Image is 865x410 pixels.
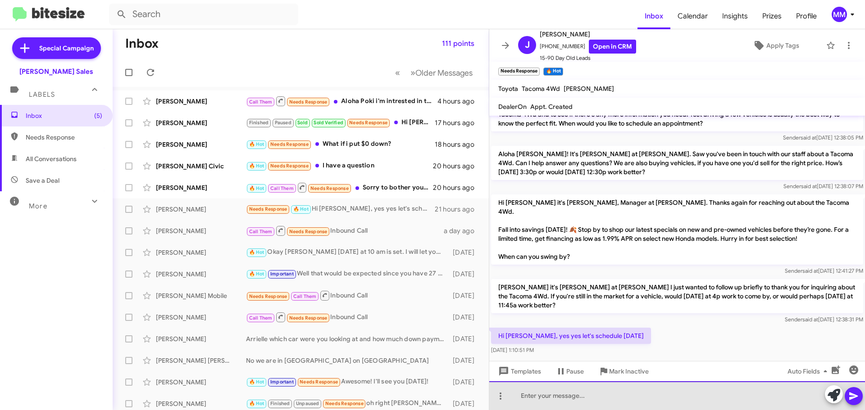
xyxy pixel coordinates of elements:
div: oh right [PERSON_NAME] no i didn't go [DATE] because someone bought the car [DATE] while i was at... [246,398,448,409]
span: Needs Response [289,99,328,105]
div: 4 hours ago [437,97,482,106]
span: Save a Deal [26,176,59,185]
button: Templates [489,363,548,379]
span: Tacoma 4Wd [522,85,560,93]
div: Inbound Call [246,225,444,236]
div: 18 hours ago [435,140,482,149]
div: 17 hours ago [435,118,482,127]
span: Important [270,379,294,385]
div: [DATE] [448,334,482,343]
span: Needs Response [310,185,349,191]
span: Sold [297,120,308,126]
span: Needs Response [26,133,102,142]
span: All Conversations [26,154,77,163]
small: 🔥 Hot [543,68,563,76]
div: I have a question [246,161,433,171]
span: Apply Tags [766,37,799,54]
span: [DATE] 1:10:51 PM [491,347,534,353]
span: DealerOn [498,103,527,111]
div: [PERSON_NAME] [156,205,246,214]
div: Inbound Call [246,311,448,323]
span: 111 points [442,36,474,52]
span: Needs Response [249,293,287,299]
button: Auto Fields [780,363,838,379]
span: Pause [566,363,584,379]
p: Hi [PERSON_NAME], yes yes let's schedule [DATE] [491,328,651,344]
span: Auto Fields [788,363,831,379]
div: [PERSON_NAME] [156,118,246,127]
span: Needs Response [270,141,309,147]
span: Needs Response [300,379,338,385]
div: Well that would be expected since you have 27 years experience with them Jolen. Of course as long... [246,269,448,279]
span: Labels [29,90,55,99]
span: Needs Response [349,120,387,126]
a: Prizes [755,3,789,29]
span: Sender [DATE] 12:38:05 PM [783,134,863,141]
span: said at [802,316,818,323]
div: No we are in [GEOGRAPHIC_DATA] on [GEOGRAPHIC_DATA] [246,356,448,365]
div: [PERSON_NAME] [156,270,246,279]
div: [PERSON_NAME] [156,334,246,343]
button: Pause [548,363,591,379]
span: Inbox [26,111,102,120]
span: Call Them [249,229,273,234]
div: [PERSON_NAME] [156,183,246,192]
span: Needs Response [289,315,328,321]
div: Arrielle which car were you looking at and how much down payment do you have? [246,334,448,343]
a: Insights [715,3,755,29]
span: 🔥 Hot [249,271,264,277]
div: [PERSON_NAME] Sales [19,67,93,76]
span: J [525,38,530,52]
div: a day ago [444,226,482,235]
div: 20 hours ago [433,162,482,171]
div: 20 hours ago [433,183,482,192]
a: Special Campaign [12,37,101,59]
span: « [395,67,400,78]
span: Paused [275,120,291,126]
div: 21 hours ago [435,205,482,214]
h1: Inbox [125,36,159,51]
div: [DATE] [448,248,482,257]
span: 🔥 Hot [249,249,264,255]
a: Open in CRM [589,40,636,54]
span: 🔥 Hot [249,163,264,169]
span: Call Them [249,99,273,105]
span: Older Messages [415,68,473,78]
div: [PERSON_NAME] [156,399,246,408]
a: Calendar [670,3,715,29]
span: Special Campaign [39,44,94,53]
div: [PERSON_NAME] Civic [156,162,246,171]
div: [DATE] [448,270,482,279]
small: Needs Response [498,68,540,76]
span: [PHONE_NUMBER] [540,40,636,54]
div: [PERSON_NAME] Mobile [156,291,246,300]
span: Templates [496,363,541,379]
a: Profile [789,3,824,29]
button: Mark Inactive [591,363,656,379]
span: Appt. Created [530,103,573,111]
span: Call Them [249,315,273,321]
div: [PERSON_NAME] [156,97,246,106]
span: 15-90 Day Old Leads [540,54,636,63]
div: [DATE] [448,356,482,365]
span: Sold Verified [314,120,343,126]
span: Needs Response [249,206,287,212]
div: What if i put $0 down? [246,139,435,149]
span: Needs Response [289,229,328,234]
div: [PERSON_NAME] [PERSON_NAME] [156,356,246,365]
button: Apply Tags [729,37,822,54]
div: [DATE] [448,378,482,387]
a: Inbox [637,3,670,29]
span: Toyota [498,85,518,93]
p: Hi [PERSON_NAME] it's [PERSON_NAME], Manager at [PERSON_NAME]. Thanks again for reaching out abou... [491,194,863,265]
span: 🔥 Hot [293,206,309,212]
div: Hi [PERSON_NAME], yes yes let's schedule [DATE] [246,204,435,214]
span: said at [801,134,816,141]
div: [PERSON_NAME] [156,378,246,387]
div: [PERSON_NAME] [156,248,246,257]
span: Unpaused [296,401,319,406]
span: [PERSON_NAME] [564,85,614,93]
